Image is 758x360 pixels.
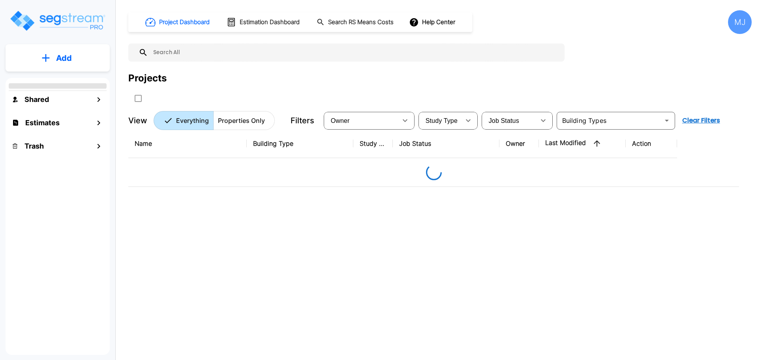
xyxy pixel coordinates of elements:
button: SelectAll [130,90,146,106]
button: Help Center [407,15,458,30]
p: Everything [176,116,209,125]
th: Action [626,129,677,158]
button: Open [661,115,672,126]
h1: Estimation Dashboard [240,18,300,27]
button: Estimation Dashboard [223,14,304,30]
button: Clear Filters [679,113,723,128]
button: Everything [154,111,214,130]
th: Study Type [353,129,393,158]
button: Project Dashboard [142,13,214,31]
span: Job Status [489,117,519,124]
h1: Project Dashboard [159,18,210,27]
img: Logo [9,9,106,32]
p: Properties Only [218,116,265,125]
div: Select [483,109,535,132]
button: Add [6,47,110,70]
button: Properties Only [213,111,275,130]
th: Name [128,129,247,158]
p: Add [56,52,72,64]
th: Owner [499,129,539,158]
h1: Search RS Means Costs [328,18,394,27]
p: View [128,115,147,126]
th: Job Status [393,129,499,158]
span: Owner [331,117,350,124]
div: MJ [728,10,752,34]
div: Select [325,109,397,132]
span: Study Type [426,117,458,124]
input: Search All [148,43,561,62]
div: Select [420,109,460,132]
th: Building Type [247,129,353,158]
div: Projects [128,71,167,85]
h1: Trash [24,141,44,151]
button: Search RS Means Costs [313,15,398,30]
th: Last Modified [539,129,626,158]
input: Building Types [559,115,660,126]
h1: Shared [24,94,49,105]
p: Filters [291,115,314,126]
div: Platform [154,111,275,130]
h1: Estimates [25,117,60,128]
